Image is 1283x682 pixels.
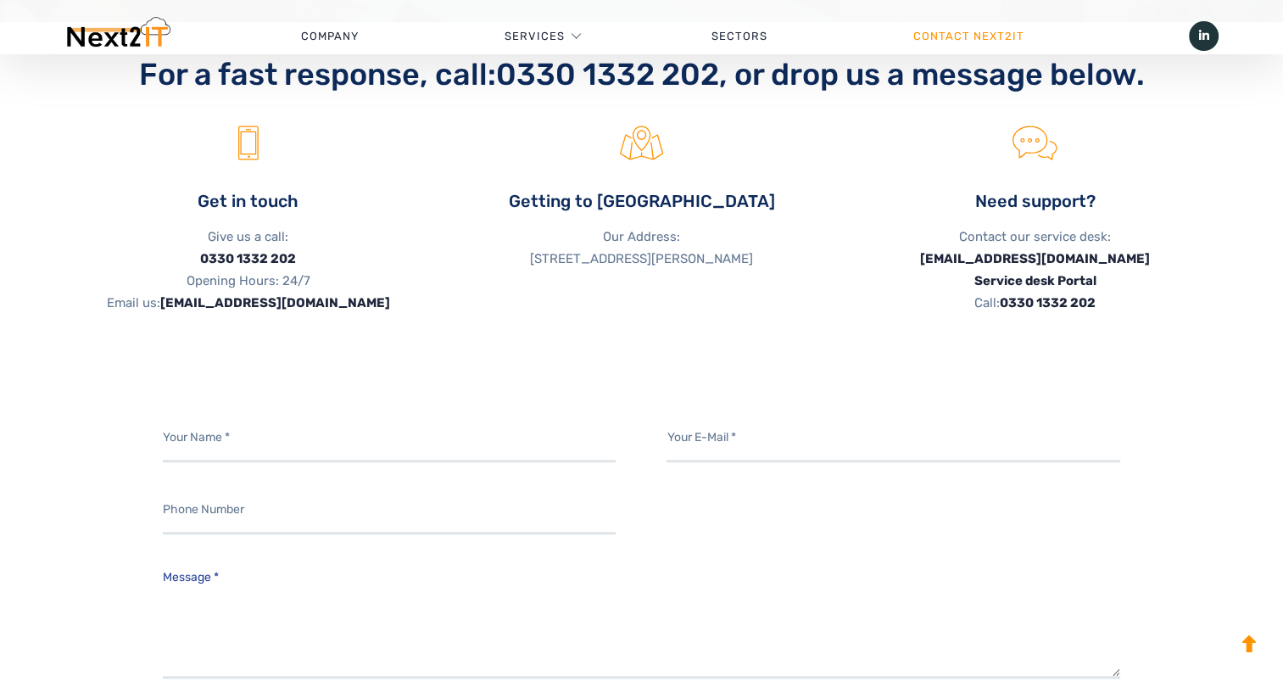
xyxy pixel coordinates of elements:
a: Company [228,11,432,62]
p: Give us a call: Opening Hours: 24/7 Email us: [64,226,432,314]
a: [EMAIL_ADDRESS][DOMAIN_NAME] [160,295,390,310]
p: Our Address: [STREET_ADDRESS][PERSON_NAME] [458,226,826,270]
h4: Getting to [GEOGRAPHIC_DATA] [458,190,826,213]
a: Sectors [639,11,840,62]
textarea: Message * [163,560,1121,679]
a: 0330 1332 202 [1000,295,1096,310]
img: Next2IT [64,17,170,55]
h4: Need support? [851,190,1219,213]
a: [EMAIL_ADDRESS][DOMAIN_NAME] [920,251,1150,266]
h4: Get in touch [64,190,432,213]
a: Services [505,11,565,62]
h2: For a fast response, call: , or drop us a message below. [64,56,1219,92]
a: Contact Next2IT [840,11,1097,62]
p: Contact our service desk: Call: [851,226,1219,314]
a: Service desk Portal [973,273,1096,288]
input: Phone Number [163,488,616,534]
a: 0330 1332 202 [496,56,719,92]
a: 0330 1332 202 [200,251,296,266]
input: Your Name * [163,416,616,462]
input: Your E-Mail * [667,416,1120,462]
